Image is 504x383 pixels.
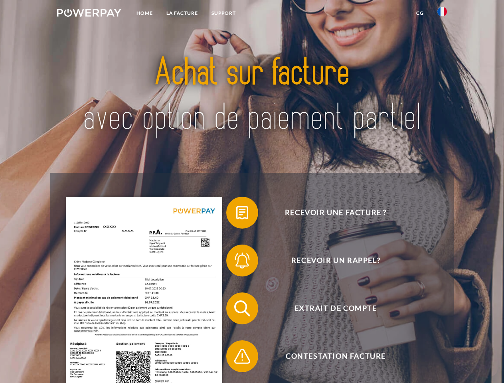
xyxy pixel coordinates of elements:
[232,346,252,366] img: qb_warning.svg
[238,340,433,372] span: Contestation Facture
[472,351,498,377] iframe: Button to launch messaging window
[232,203,252,223] img: qb_bill.svg
[226,340,434,372] button: Contestation Facture
[226,245,434,276] button: Recevoir un rappel?
[238,197,433,229] span: Recevoir une facture ?
[57,9,121,17] img: logo-powerpay-white.svg
[226,197,434,229] button: Recevoir une facture ?
[160,6,205,20] a: LA FACTURE
[232,298,252,318] img: qb_search.svg
[76,38,428,153] img: title-powerpay_fr.svg
[238,292,433,324] span: Extrait de compte
[238,245,433,276] span: Recevoir un rappel?
[205,6,243,20] a: Support
[226,292,434,324] button: Extrait de compte
[437,7,447,16] img: fr
[130,6,160,20] a: Home
[409,6,431,20] a: CG
[232,251,252,270] img: qb_bell.svg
